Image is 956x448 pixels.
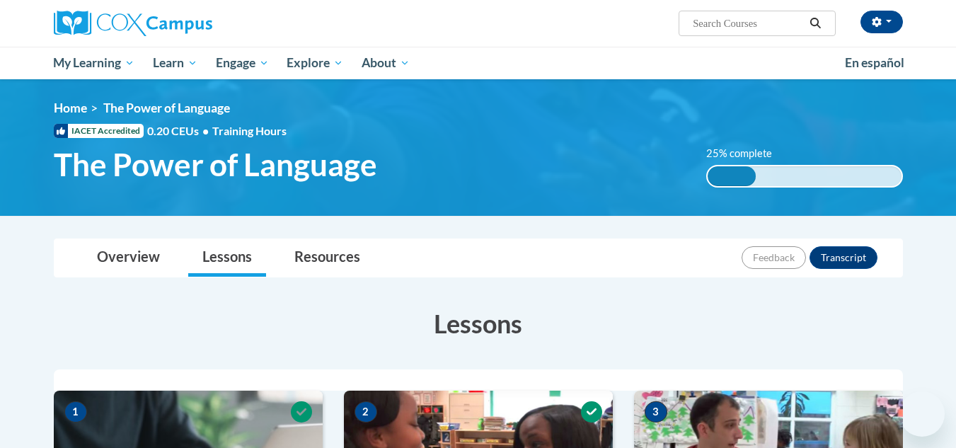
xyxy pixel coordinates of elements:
[742,246,806,269] button: Feedback
[54,11,212,36] img: Cox Campus
[64,401,87,423] span: 1
[147,123,212,139] span: 0.20 CEUs
[53,54,134,71] span: My Learning
[805,15,826,32] button: Search
[708,166,756,186] div: 25% complete
[836,48,914,78] a: En español
[33,47,924,79] div: Main menu
[287,54,343,71] span: Explore
[899,391,945,437] iframe: Button to launch messaging window
[144,47,207,79] a: Learn
[188,239,266,277] a: Lessons
[103,100,230,115] span: The Power of Language
[362,54,410,71] span: About
[54,11,323,36] a: Cox Campus
[810,246,877,269] button: Transcript
[352,47,419,79] a: About
[153,54,197,71] span: Learn
[706,146,788,161] label: 25% complete
[54,124,144,138] span: IACET Accredited
[645,401,667,423] span: 3
[45,47,144,79] a: My Learning
[277,47,352,79] a: Explore
[216,54,269,71] span: Engage
[845,55,904,70] span: En español
[280,239,374,277] a: Resources
[212,124,287,137] span: Training Hours
[691,15,805,32] input: Search Courses
[355,401,377,423] span: 2
[202,124,209,137] span: •
[54,306,903,341] h3: Lessons
[860,11,903,33] button: Account Settings
[54,146,377,183] span: The Power of Language
[54,100,87,115] a: Home
[83,239,174,277] a: Overview
[207,47,278,79] a: Engage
